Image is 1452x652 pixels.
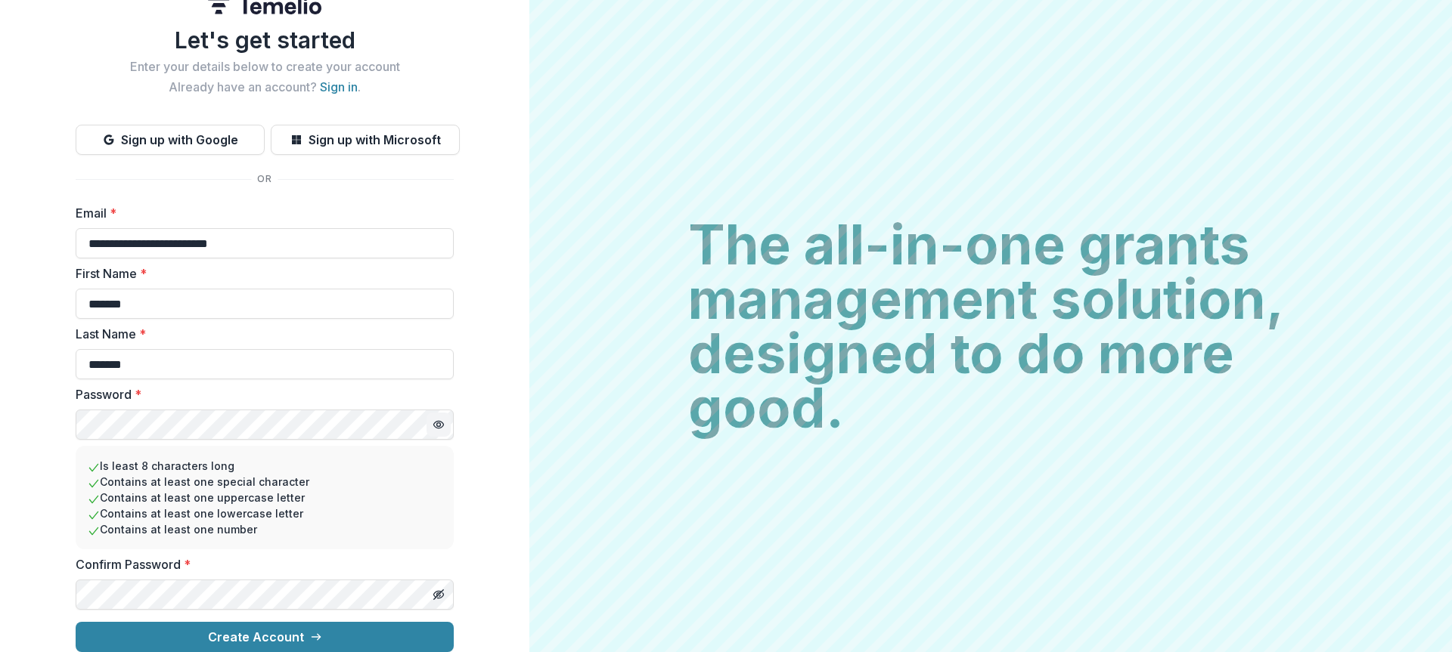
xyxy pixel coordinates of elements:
li: Contains at least one lowercase letter [88,505,442,521]
button: Toggle password visibility [427,582,451,607]
label: Password [76,385,445,403]
h2: Enter your details below to create your account [76,60,454,74]
li: Contains at least one uppercase letter [88,490,442,505]
li: Contains at least one special character [88,474,442,490]
label: Confirm Password [76,555,445,573]
label: First Name [76,264,445,283]
button: Create Account [76,622,454,652]
label: Last Name [76,325,445,343]
h2: Already have an account? . [76,80,454,94]
li: Contains at least one number [88,521,442,537]
label: Email [76,204,445,222]
li: Is least 8 characters long [88,458,442,474]
button: Sign up with Google [76,125,265,155]
button: Sign up with Microsoft [271,125,460,155]
button: Toggle password visibility [427,413,451,437]
h1: Let's get started [76,26,454,54]
a: Sign in [320,79,358,94]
